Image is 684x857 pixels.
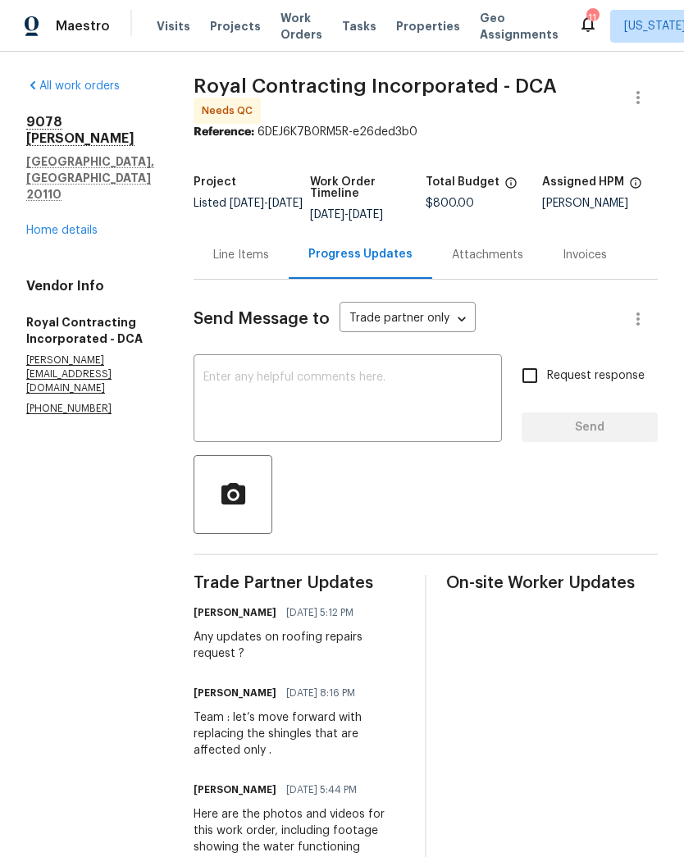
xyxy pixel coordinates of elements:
span: - [310,209,383,221]
div: Trade partner only [340,306,476,333]
span: [DATE] [268,198,303,209]
span: Request response [547,367,645,385]
div: [PERSON_NAME] [542,198,659,209]
h6: [PERSON_NAME] [194,604,276,621]
span: - [230,198,303,209]
h6: [PERSON_NAME] [194,782,276,798]
span: Properties [396,18,460,34]
div: Line Items [213,247,269,263]
div: Team : let’s move forward with replacing the shingles that are affected only . [194,709,405,759]
span: Listed [194,198,303,209]
h5: Total Budget [426,176,499,188]
span: $800.00 [426,198,474,209]
span: [DATE] 5:12 PM [286,604,353,621]
a: All work orders [26,80,120,92]
span: [DATE] [230,198,264,209]
span: Royal Contracting Incorporated - DCA [194,76,557,96]
span: Maestro [56,18,110,34]
div: 6DEJ6K7B0RM5R-e26ded3b0 [194,124,658,140]
span: [DATE] [310,209,344,221]
span: Work Orders [280,10,322,43]
h5: Royal Contracting Incorporated - DCA [26,314,154,347]
span: Visits [157,18,190,34]
a: Home details [26,225,98,236]
span: On-site Worker Updates [446,575,658,591]
h5: Project [194,176,236,188]
h5: Work Order Timeline [310,176,426,199]
span: Tasks [342,21,376,32]
h5: Assigned HPM [542,176,624,188]
b: Reference: [194,126,254,138]
h4: Vendor Info [26,278,154,294]
span: Send Message to [194,311,330,327]
span: Geo Assignments [480,10,559,43]
div: Attachments [452,247,523,263]
div: Invoices [563,247,607,263]
span: [DATE] 8:16 PM [286,685,355,701]
span: [DATE] 5:44 PM [286,782,357,798]
span: [DATE] [349,209,383,221]
span: Projects [210,18,261,34]
h6: [PERSON_NAME] [194,685,276,701]
div: 11 [586,10,598,26]
span: Needs QC [202,103,259,119]
span: The total cost of line items that have been proposed by Opendoor. This sum includes line items th... [504,176,518,198]
div: Any updates on roofing repairs request ? [194,629,405,662]
span: Trade Partner Updates [194,575,405,591]
span: The hpm assigned to this work order. [629,176,642,198]
div: Progress Updates [308,246,413,262]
